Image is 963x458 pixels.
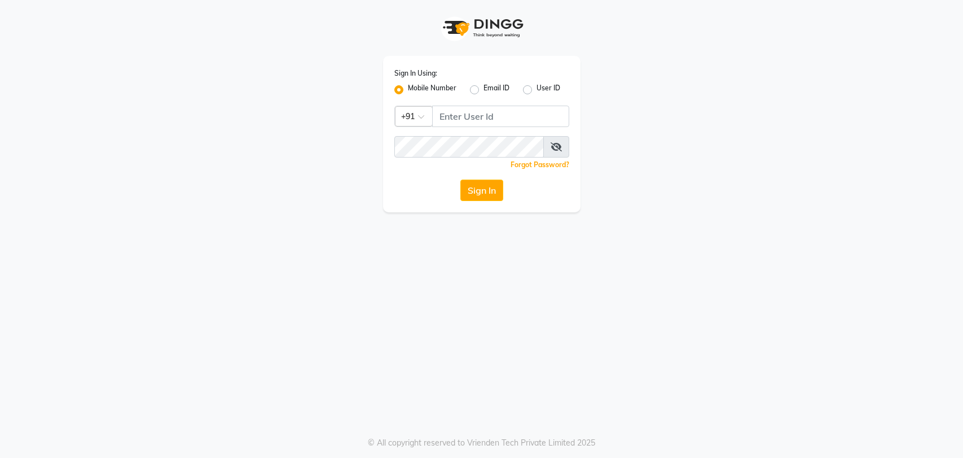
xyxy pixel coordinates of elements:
[432,106,569,127] input: Username
[394,136,544,158] input: Username
[460,180,503,201] button: Sign In
[437,11,527,45] img: logo1.svg
[408,83,456,97] label: Mobile Number
[483,83,509,97] label: Email ID
[511,160,569,169] a: Forgot Password?
[537,83,560,97] label: User ID
[394,68,437,78] label: Sign In Using:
